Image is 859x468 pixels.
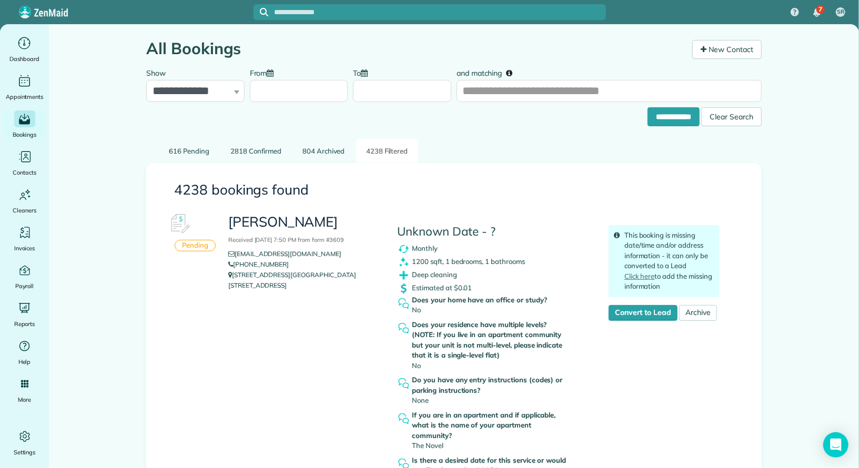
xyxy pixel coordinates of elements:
[397,322,410,335] img: question_symbol_icon-fa7b350da2b2fea416cef77984ae4cf4944ea5ab9e3d5925827a5d6b7129d3f6.png
[692,40,762,59] a: New Contact
[397,269,410,282] img: extras_symbol_icon-f5f8d448bd4f6d592c0b405ff41d4b7d97c126065408080e4130a9468bdbe444.png
[823,432,848,457] div: Open Intercom Messenger
[4,186,45,216] a: Cleaners
[13,129,37,140] span: Bookings
[174,182,734,198] h3: 4238 bookings found
[292,139,355,164] a: 804 Archived
[228,260,289,268] a: [PHONE_NUMBER]
[9,54,39,64] span: Dashboard
[164,208,195,240] img: Booking #617494
[228,236,344,243] small: Received [DATE] 7:50 PM from form #3609
[818,5,822,14] span: 7
[356,139,418,164] a: 4238 Filtered
[353,63,373,82] label: To
[701,107,762,126] div: Clear Search
[397,225,593,238] h4: Unknown Date - ?
[4,224,45,253] a: Invoices
[18,394,31,405] span: More
[13,205,36,216] span: Cleaners
[254,8,268,16] button: Focus search
[159,139,219,164] a: 616 Pending
[397,282,410,295] img: dollar_symbol_icon-bd8a6898b2649ec353a9eba708ae97d8d7348bddd7d2aed9b7e4bf5abd9f4af5.png
[412,306,421,314] span: No
[837,8,844,16] span: SR
[412,361,421,370] span: No
[228,250,349,258] a: [EMAIL_ADDRESS][DOMAIN_NAME]
[146,40,684,57] h1: All Bookings
[806,1,828,24] div: 7 unread notifications
[13,167,36,178] span: Contacts
[220,139,291,164] a: 2818 Confirmed
[412,410,571,441] strong: If you are in an apartment and if applicable, what is the name of your apartment community?
[14,319,35,329] span: Reports
[6,91,44,102] span: Appointments
[175,240,216,252] div: Pending
[4,262,45,291] a: Payroll
[397,256,410,269] img: clean_symbol_icon-dd072f8366c07ea3eb8378bb991ecd12595f4b76d916a6f83395f9468ae6ecae.png
[397,297,410,310] img: question_symbol_icon-fa7b350da2b2fea416cef77984ae4cf4944ea5ab9e3d5925827a5d6b7129d3f6.png
[4,110,45,140] a: Bookings
[18,357,31,367] span: Help
[412,243,438,252] span: Monthly
[412,283,472,291] span: Estimated at $0.01
[4,338,45,367] a: Help
[679,305,717,321] a: Archive
[228,215,381,245] h3: [PERSON_NAME]
[412,295,571,306] strong: Does your home have an office or study?
[4,428,45,457] a: Settings
[250,63,279,82] label: From
[457,63,520,82] label: and matching
[4,73,45,102] a: Appointments
[228,270,381,291] p: [STREET_ADDRESS][GEOGRAPHIC_DATA][STREET_ADDRESS]
[412,320,571,361] strong: Does your residence have multiple levels? (NOTE: If you live in an apartment community but your u...
[397,412,410,425] img: question_symbol_icon-fa7b350da2b2fea416cef77984ae4cf4944ea5ab9e3d5925827a5d6b7129d3f6.png
[14,243,35,253] span: Invoices
[397,242,410,256] img: recurrence_symbol_icon-7cc721a9f4fb8f7b0289d3d97f09a2e367b638918f1a67e51b1e7d8abe5fb8d8.png
[15,281,34,291] span: Payroll
[412,375,571,395] strong: Do you have any entry instructions (codes) or parking instructions?
[4,300,45,329] a: Reports
[412,441,443,450] span: The Novel
[4,35,45,64] a: Dashboard
[412,257,525,265] span: 1200 sqft, 1 bedrooms, 1 bathrooms
[4,148,45,178] a: Contacts
[412,396,429,404] span: None
[624,272,655,280] a: Click here
[609,225,720,297] div: This booking is missing date/time and/or address information - it can only be converted to a Lead...
[609,305,678,321] a: Convert to Lead
[397,377,410,390] img: question_symbol_icon-fa7b350da2b2fea416cef77984ae4cf4944ea5ab9e3d5925827a5d6b7129d3f6.png
[14,447,36,457] span: Settings
[260,8,268,16] svg: Focus search
[701,109,762,117] a: Clear Search
[412,270,457,278] span: Deep cleaning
